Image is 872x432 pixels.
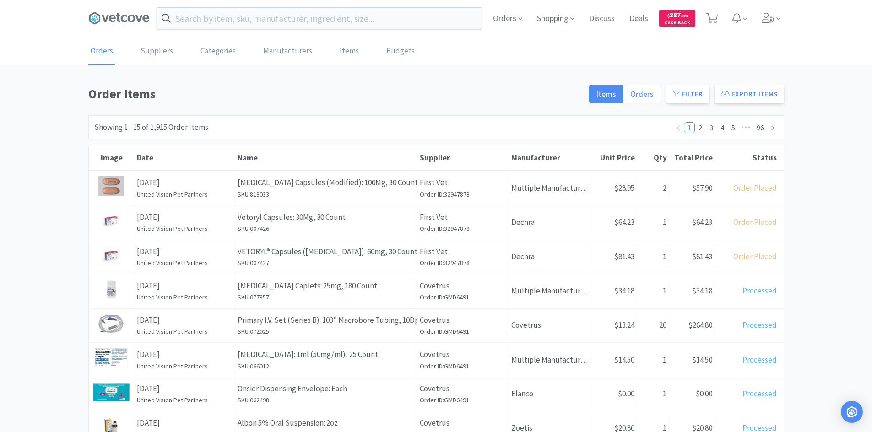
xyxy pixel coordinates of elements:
p: Primary I.V. Set (Series B): 103" Macrobore Tubing, 10Dp/ml, 1 Injection Ports, 10 Count [238,314,415,326]
span: $64.23 [614,217,634,227]
p: [MEDICAL_DATA]: 1ml (50mg/ml), 25 Count [238,348,415,361]
p: VETORYL® Capsules ([MEDICAL_DATA]): 60mg, 30 Count [238,245,415,258]
img: 22420cd600554b68bf355e55a41a2168_42405.jpeg [102,211,121,230]
div: Multiple Manufacturers [509,176,591,200]
div: Qty [639,153,667,163]
a: 5 [728,123,738,133]
h6: SKU: 818033 [238,189,415,199]
span: Order Placed [733,251,777,261]
i: icon: right [770,125,775,131]
h6: Order ID: GMD6491 [420,326,506,336]
p: [MEDICAL_DATA] Caplets: 25mg, 180 Count [238,280,415,292]
a: 4 [717,123,727,133]
div: 1 [637,211,669,234]
p: Albon 5% Oral Suspension: 2oz [238,417,415,429]
div: Multiple Manufacturers [509,279,591,303]
li: Next Page [767,122,778,133]
img: ea9fb93201bc4df984ba67b02df61715_42408.jpeg [102,245,121,265]
span: $14.50 [614,355,634,365]
li: 5 [728,122,739,133]
a: Items [337,37,361,65]
h6: Order ID: GMD6491 [420,395,506,405]
p: First Vet [420,176,506,189]
img: 20a54f77e9ba4c2e8b44d62a4143d2a9_405038.png [98,314,125,333]
span: $57.90 [692,183,712,193]
h6: United Vision Pet Partners [137,189,233,199]
p: First Vet [420,211,506,224]
img: 461aea4edf8e42e4a552b3263880c406_264064.png [94,348,128,368]
p: Vetoryl Capsules: 30Mg, 30 Count [238,211,415,224]
h6: United Vision Pet Partners [137,292,233,302]
p: [DATE] [137,417,233,429]
span: . 39 [681,13,688,19]
h6: SKU: 066012 [238,361,415,371]
p: Covetrus [420,348,506,361]
img: e15a5750349b406bb8aab07c8e96e6df_579847.png [106,280,117,299]
h6: Order ID: 32947878 [420,258,506,268]
p: [DATE] [137,176,233,189]
a: Orders [88,37,115,65]
span: Orders [630,89,654,99]
a: Manufacturers [261,37,314,65]
a: Deals [626,15,652,23]
p: [DATE] [137,245,233,258]
h6: United Vision Pet Partners [137,361,233,371]
span: $14.50 [692,355,712,365]
div: Covetrus [509,314,591,337]
span: $34.18 [692,286,712,296]
a: 3 [706,123,716,133]
span: $28.95 [614,183,634,193]
li: 3 [706,122,717,133]
h6: Order ID: GMD6491 [420,292,506,302]
h6: United Vision Pet Partners [137,326,233,336]
span: $0.00 [696,389,712,399]
span: $ [667,13,670,19]
li: Next 5 Pages [739,122,753,133]
li: 96 [753,122,767,133]
div: 20 [637,314,669,337]
div: 1 [637,382,669,405]
p: [DATE] [137,211,233,224]
div: Multiple Manufacturers [509,348,591,372]
p: [DATE] [137,280,233,292]
span: Order Placed [733,217,777,227]
div: Elanco [509,382,591,405]
img: 545ccf53cd3247909e8cc6d0716124c5_430011.jpeg [98,176,124,196]
div: Status [717,153,777,163]
span: $81.43 [692,251,712,261]
p: [MEDICAL_DATA] Capsules (Modified): 100Mg, 30 Count [238,176,415,189]
span: Processed [742,320,777,330]
h6: SKU: 072025 [238,326,415,336]
h6: Order ID: 32947878 [420,189,506,199]
div: 1 [637,279,669,303]
h6: SKU: 007427 [238,258,415,268]
a: Categories [198,37,238,65]
h6: United Vision Pet Partners [137,258,233,268]
span: Cash Back [665,21,690,27]
span: Items [596,89,616,99]
a: Budgets [384,37,417,65]
a: Suppliers [138,37,175,65]
p: [DATE] [137,383,233,395]
span: $81.43 [614,251,634,261]
span: ••• [739,122,753,133]
div: Name [238,153,415,163]
a: 96 [754,123,767,133]
li: Previous Page [673,122,684,133]
h6: SKU: 062498 [238,395,415,405]
h1: Order Items [88,84,584,104]
span: $34.18 [614,286,634,296]
a: 2 [695,123,705,133]
div: Open Intercom Messenger [841,401,863,423]
li: 4 [717,122,728,133]
div: 2 [637,176,669,200]
img: 609f7c432a99493aae9700a0390ee783_257857.png [93,383,130,402]
p: Covetrus [420,383,506,395]
span: $264.80 [688,320,712,330]
a: $887.39Cash Back [659,6,695,31]
div: Image [91,153,132,163]
button: Filter [666,85,709,103]
h6: SKU: 077857 [238,292,415,302]
h6: United Vision Pet Partners [137,224,233,234]
li: 1 [684,122,695,133]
